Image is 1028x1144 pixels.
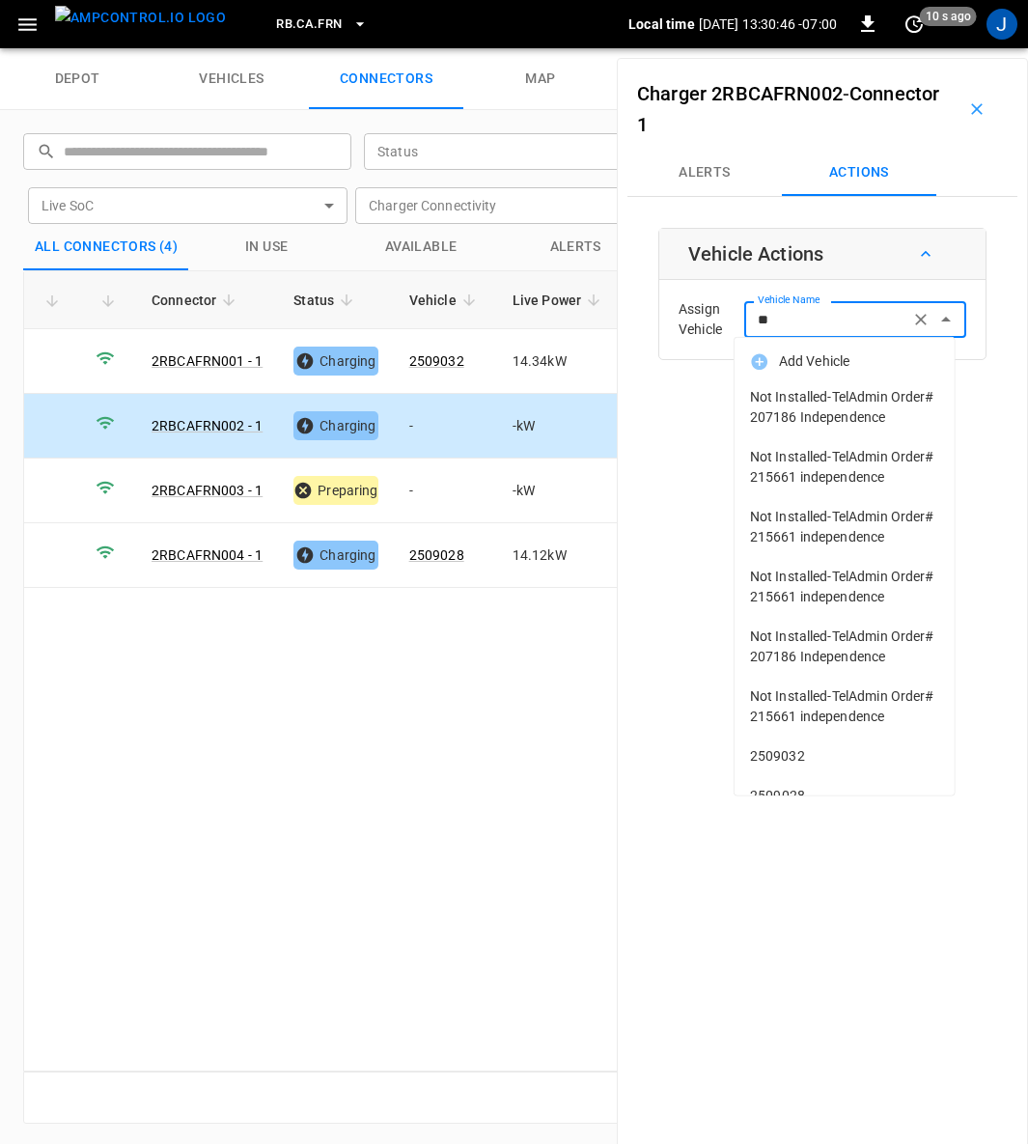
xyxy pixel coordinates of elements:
span: Live Power [513,289,607,312]
span: Not Installed-TelAdmin Order# 215661 independence [750,686,939,727]
a: vehicles [154,48,309,110]
td: - [394,459,497,523]
button: Close [932,306,959,333]
button: All Connectors (4) [23,224,189,270]
a: 2RBCAFRN003 - 1 [152,483,263,498]
span: 10 s ago [920,7,977,26]
p: Local time [628,14,695,34]
img: ampcontrol.io logo [55,6,226,30]
a: 2RBCAFRN002 - 1 [152,418,263,433]
td: 14.34 kW [497,329,623,394]
div: Charging [293,541,377,570]
div: Connectors submenus tabs [627,150,1017,196]
button: in use [189,224,344,270]
a: 2509032 [409,353,464,369]
td: 14.12 kW [497,523,623,588]
label: Vehicle Name [758,293,820,308]
button: Actions [782,150,936,196]
a: 2RBCAFRN004 - 1 [152,547,263,563]
div: Charging [293,347,377,376]
span: 2509028 [750,786,939,806]
span: Connector [152,289,241,312]
span: Vehicle [409,289,482,312]
a: Charger 2RBCAFRN002 [637,82,843,105]
span: Not Installed-TelAdmin Order# 215661 independence [750,447,939,488]
p: [DATE] 13:30:46 -07:00 [699,14,837,34]
span: Not Installed-TelAdmin Order# 215661 independence [750,567,939,607]
span: Not Installed-TelAdmin Order# 215661 independence [750,507,939,547]
button: set refresh interval [899,9,930,40]
p: Add Vehicle [779,351,849,372]
div: profile-icon [986,9,1017,40]
button: RB.CA.FRN [268,6,375,43]
a: 2RBCAFRN001 - 1 [152,353,263,369]
a: 2509028 [409,547,464,563]
div: Preparing [293,476,377,505]
button: Available [344,224,498,270]
a: connectors [309,48,463,110]
p: Assign Vehicle [679,299,744,340]
td: - [394,394,497,459]
button: Alerts [627,150,782,196]
td: - kW [497,459,623,523]
span: 2509032 [750,746,939,767]
span: Not Installed-TelAdmin Order# 207186 Independence [750,627,939,667]
a: map [463,48,618,110]
td: - kW [497,394,623,459]
span: RB.CA.FRN [276,14,342,36]
button: Alerts [498,224,653,270]
span: Status [293,289,359,312]
button: Clear [907,306,934,333]
h6: Vehicle Actions [688,238,823,269]
span: Not Installed-TelAdmin Order# 207186 Independence [750,387,939,428]
div: Charging [293,411,377,440]
h6: - [637,78,946,140]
